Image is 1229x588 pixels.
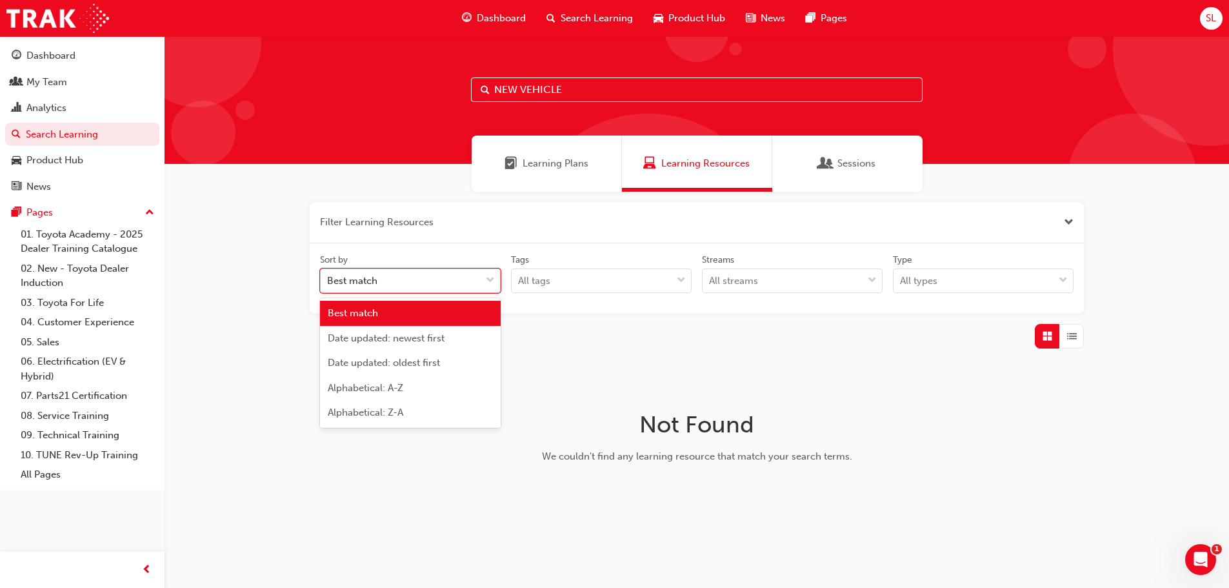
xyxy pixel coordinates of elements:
[6,4,109,33] img: Trak
[15,259,159,293] a: 02. New - Toyota Dealer Induction
[1059,272,1068,289] span: down-icon
[709,274,758,289] div: All streams
[15,293,159,313] a: 03. Toyota For Life
[518,274,550,289] div: All tags
[328,382,403,394] span: Alphabetical: A-Z
[26,75,67,90] div: My Team
[328,357,440,369] span: Date updated: oldest first
[643,156,656,171] span: Learning Resources
[26,101,66,116] div: Analytics
[795,5,857,32] a: pages-iconPages
[868,272,877,289] span: down-icon
[5,70,159,94] a: My Team
[462,10,472,26] span: guage-icon
[900,274,937,289] div: All types
[1064,215,1074,230] button: Close the filter
[5,201,159,225] button: Pages
[761,11,785,26] span: News
[12,181,21,193] span: news-icon
[12,103,21,114] span: chart-icon
[643,5,735,32] a: car-iconProduct Hub
[5,123,159,147] a: Search Learning
[12,129,21,141] span: search-icon
[511,254,692,294] label: tagOptions
[15,445,159,465] a: 10. TUNE Rev-Up Training
[12,50,21,62] span: guage-icon
[328,307,378,319] span: Best match
[15,465,159,485] a: All Pages
[5,96,159,120] a: Analytics
[523,156,588,171] span: Learning Plans
[15,312,159,332] a: 04. Customer Experience
[661,156,750,171] span: Learning Resources
[26,205,53,220] div: Pages
[26,153,83,168] div: Product Hub
[452,5,536,32] a: guage-iconDashboard
[668,11,725,26] span: Product Hub
[561,11,633,26] span: Search Learning
[746,10,755,26] span: news-icon
[15,386,159,406] a: 07. Parts21 Certification
[328,332,445,344] span: Date updated: newest first
[819,156,832,171] span: Sessions
[145,205,154,221] span: up-icon
[15,352,159,386] a: 06. Electrification (EV & Hybrid)
[477,11,526,26] span: Dashboard
[142,562,152,578] span: prev-icon
[1206,11,1216,26] span: SL
[492,449,901,464] div: We couldn't find any learning resource that match your search terms.
[5,44,159,68] a: Dashboard
[472,136,622,192] a: Learning PlansLearning Plans
[486,272,495,289] span: down-icon
[893,254,912,267] div: Type
[1067,329,1077,344] span: List
[328,407,403,418] span: Alphabetical: Z-A
[5,175,159,199] a: News
[677,272,686,289] span: down-icon
[15,225,159,259] a: 01. Toyota Academy - 2025 Dealer Training Catalogue
[12,155,21,167] span: car-icon
[546,10,555,26] span: search-icon
[5,148,159,172] a: Product Hub
[654,10,663,26] span: car-icon
[12,77,21,88] span: people-icon
[1185,544,1216,575] iframe: Intercom live chat
[12,207,21,219] span: pages-icon
[821,11,847,26] span: Pages
[320,254,348,267] div: Sort by
[1043,329,1052,344] span: Grid
[492,411,901,439] h1: Not Found
[15,406,159,426] a: 08. Service Training
[837,156,875,171] span: Sessions
[511,254,529,267] div: Tags
[471,77,923,102] input: Search...
[1212,544,1222,554] span: 1
[702,254,734,267] div: Streams
[622,136,772,192] a: Learning ResourcesLearning Resources
[1200,7,1223,30] button: SL
[772,136,923,192] a: SessionsSessions
[806,10,815,26] span: pages-icon
[505,156,517,171] span: Learning Plans
[15,425,159,445] a: 09. Technical Training
[15,332,159,352] a: 05. Sales
[5,41,159,201] button: DashboardMy TeamAnalyticsSearch LearningProduct HubNews
[26,179,51,194] div: News
[481,83,490,97] span: Search
[26,48,75,63] div: Dashboard
[327,274,377,289] div: Best match
[735,5,795,32] a: news-iconNews
[536,5,643,32] a: search-iconSearch Learning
